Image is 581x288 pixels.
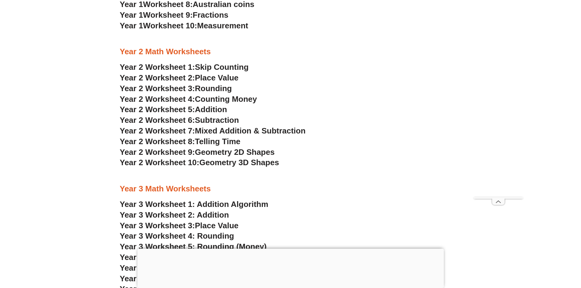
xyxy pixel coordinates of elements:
[120,221,239,230] a: Year 3 Worksheet 3:Place Value
[195,62,249,72] span: Skip Counting
[120,137,241,146] a: Year 2 Worksheet 8:Telling Time
[120,62,195,72] span: Year 2 Worksheet 1:
[474,14,523,197] iframe: Advertisement
[195,116,239,125] span: Subtraction
[137,249,444,286] iframe: Advertisement
[120,105,195,114] span: Year 2 Worksheet 5:
[143,10,193,20] span: Worksheet 9:
[120,148,275,157] a: Year 2 Worksheet 9:Geometry 2D Shapes
[120,263,304,272] a: Year 3 Worksheet 7: Multiplication (x2, x4, x3, x6)
[120,10,228,20] a: Year 1Worksheet 9:Fractions
[120,105,227,114] a: Year 2 Worksheet 5:Addition
[120,242,267,251] a: Year 3 Worksheet 5: Rounding (Money)
[143,21,197,30] span: Worksheet 10:
[120,84,232,93] a: Year 2 Worksheet 3:Rounding
[120,210,229,219] a: Year 3 Worksheet 2: Addition
[195,84,232,93] span: Rounding
[120,73,239,82] a: Year 2 Worksheet 2:Place Value
[195,148,274,157] span: Geometry 2D Shapes
[120,221,195,230] span: Year 3 Worksheet 3:
[120,84,195,93] span: Year 2 Worksheet 3:
[120,253,241,262] a: Year 3 Worksheet 6: Subtraction
[195,105,227,114] span: Addition
[120,126,306,135] a: Year 2 Worksheet 7:Mixed Addition & Subtraction
[120,73,195,82] span: Year 2 Worksheet 2:
[195,137,240,146] span: Telling Time
[195,126,306,135] span: Mixed Addition & Subtraction
[120,116,239,125] a: Year 2 Worksheet 6:Subtraction
[120,274,248,283] span: Year 3 Worksheet 8: Multiplication
[120,231,234,240] a: Year 3 Worksheet 4: Rounding
[120,148,195,157] span: Year 2 Worksheet 9:
[120,184,461,194] h3: Year 3 Math Worksheets
[120,94,257,104] a: Year 2 Worksheet 4:Counting Money
[120,47,461,57] h3: Year 2 Math Worksheets
[120,94,195,104] span: Year 2 Worksheet 4:
[120,62,249,72] a: Year 2 Worksheet 1:Skip Counting
[199,158,279,167] span: Geometry 3D Shapes
[120,21,248,30] a: Year 1Worksheet 10:Measurement
[197,21,248,30] span: Measurement
[120,116,195,125] span: Year 2 Worksheet 6:
[120,274,302,283] a: Year 3 Worksheet 8: Multiplication(x5, x7, x8, x9)
[120,200,268,209] a: Year 3 Worksheet 1: Addition Algorithm
[120,158,199,167] span: Year 2 Worksheet 10:
[195,73,238,82] span: Place Value
[195,221,238,230] span: Place Value
[120,158,279,167] a: Year 2 Worksheet 10:Geometry 3D Shapes
[120,137,195,146] span: Year 2 Worksheet 8:
[479,219,581,288] iframe: Chat Widget
[193,10,228,20] span: Fractions
[120,126,195,135] span: Year 2 Worksheet 7:
[195,94,257,104] span: Counting Money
